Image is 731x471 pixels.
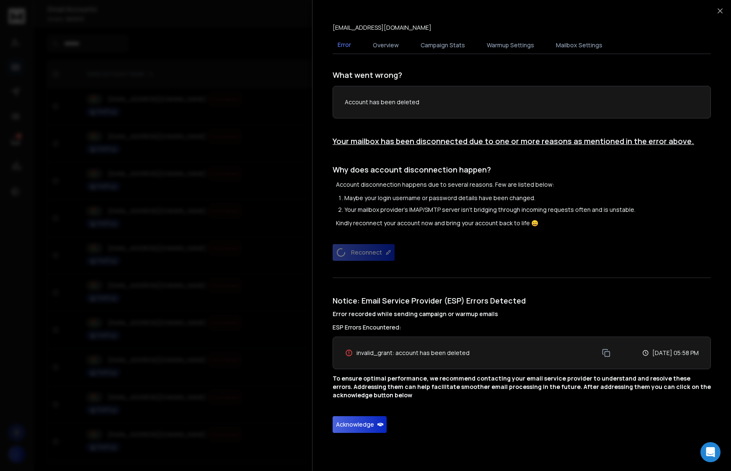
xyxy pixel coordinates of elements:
p: Account has been deleted [345,98,699,106]
h1: What went wrong? [333,69,711,81]
h3: ESP Errors Encountered: [333,323,711,332]
p: To ensure optimal performance, we recommend contacting your email service provider to understand ... [333,374,711,399]
h1: Why does account disconnection happen? [333,164,711,175]
li: Maybe your login username or password details have been changed. [344,194,711,202]
button: Overview [368,36,404,54]
p: [EMAIL_ADDRESS][DOMAIN_NAME] [333,23,431,32]
button: Error [333,36,356,55]
p: Account disconnection happens due to several reasons. Few are listed below: [336,180,711,189]
span: invalid_grant: account has been deleted [356,349,470,357]
p: [DATE] 05:58 PM [652,349,699,357]
h4: Error recorded while sending campaign or warmup emails [333,310,711,318]
button: Campaign Stats [416,36,470,54]
h1: Your mailbox has been disconnected due to one or more reasons as mentioned in the error above. [333,135,711,147]
li: Your mailbox provider's IMAP/SMTP server isn't bridging through incoming requests often and is un... [344,206,711,214]
p: Kindly reconnect your account now and bring your account back to life 😄 [336,219,711,227]
h1: Notice: Email Service Provider (ESP) Errors Detected [333,295,711,318]
div: Open Intercom Messenger [700,442,721,462]
button: Mailbox Settings [551,36,607,54]
button: Acknowledge [333,416,387,433]
button: Warmup Settings [482,36,539,54]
